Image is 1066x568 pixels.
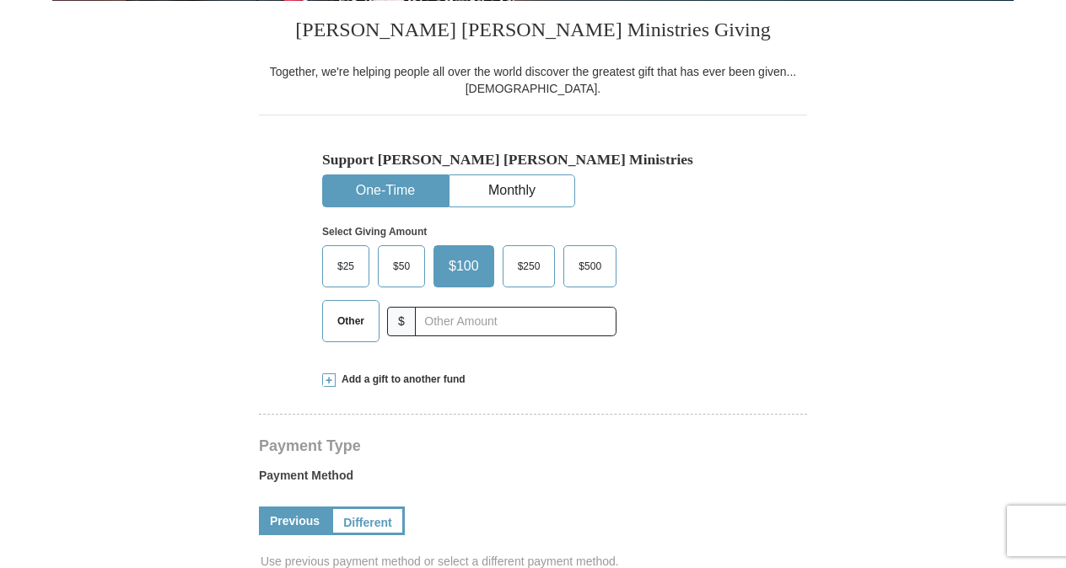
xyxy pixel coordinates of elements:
[336,372,466,387] span: Add a gift to another fund
[329,308,373,334] span: Other
[259,63,807,97] div: Together, we're helping people all over the world discover the greatest gift that has ever been g...
[450,175,574,206] button: Monthly
[323,175,448,206] button: One-Time
[570,254,610,279] span: $500
[415,307,616,336] input: Other Amount
[259,439,807,453] h4: Payment Type
[322,226,427,238] strong: Select Giving Amount
[440,254,487,279] span: $100
[331,506,405,535] a: Different
[259,506,331,535] a: Previous
[259,1,807,63] h3: [PERSON_NAME] [PERSON_NAME] Ministries Giving
[259,467,807,492] label: Payment Method
[322,151,744,169] h5: Support [PERSON_NAME] [PERSON_NAME] Ministries
[387,307,416,336] span: $
[385,254,418,279] span: $50
[509,254,549,279] span: $250
[329,254,363,279] span: $25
